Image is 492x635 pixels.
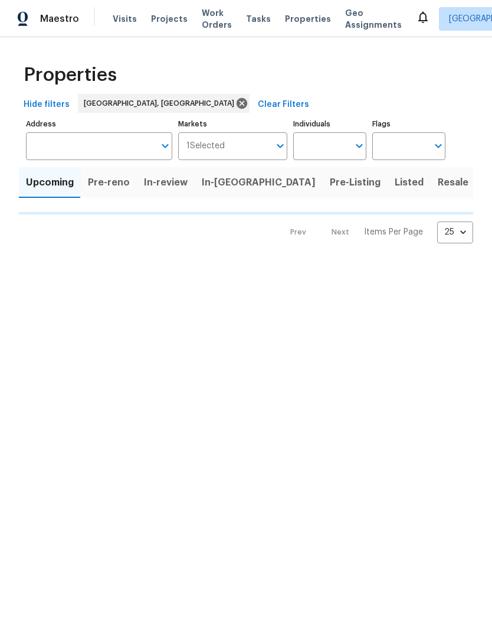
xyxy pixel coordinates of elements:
[258,97,309,112] span: Clear Filters
[395,174,424,191] span: Listed
[202,7,232,31] span: Work Orders
[285,13,331,25] span: Properties
[113,13,137,25] span: Visits
[202,174,316,191] span: In-[GEOGRAPHIC_DATA]
[372,121,445,128] label: Flags
[24,69,117,81] span: Properties
[40,13,79,25] span: Maestro
[253,94,314,116] button: Clear Filters
[430,138,447,154] button: Open
[246,15,271,23] span: Tasks
[26,174,74,191] span: Upcoming
[351,138,368,154] button: Open
[279,222,473,243] nav: Pagination Navigation
[26,121,172,128] label: Address
[157,138,173,154] button: Open
[293,121,366,128] label: Individuals
[151,13,188,25] span: Projects
[186,141,225,151] span: 1 Selected
[178,121,288,128] label: Markets
[345,7,402,31] span: Geo Assignments
[437,217,473,248] div: 25
[330,174,381,191] span: Pre-Listing
[24,97,70,112] span: Hide filters
[19,94,74,116] button: Hide filters
[84,97,239,109] span: [GEOGRAPHIC_DATA], [GEOGRAPHIC_DATA]
[438,174,468,191] span: Resale
[364,226,423,238] p: Items Per Page
[78,94,250,113] div: [GEOGRAPHIC_DATA], [GEOGRAPHIC_DATA]
[272,138,288,154] button: Open
[144,174,188,191] span: In-review
[88,174,130,191] span: Pre-reno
